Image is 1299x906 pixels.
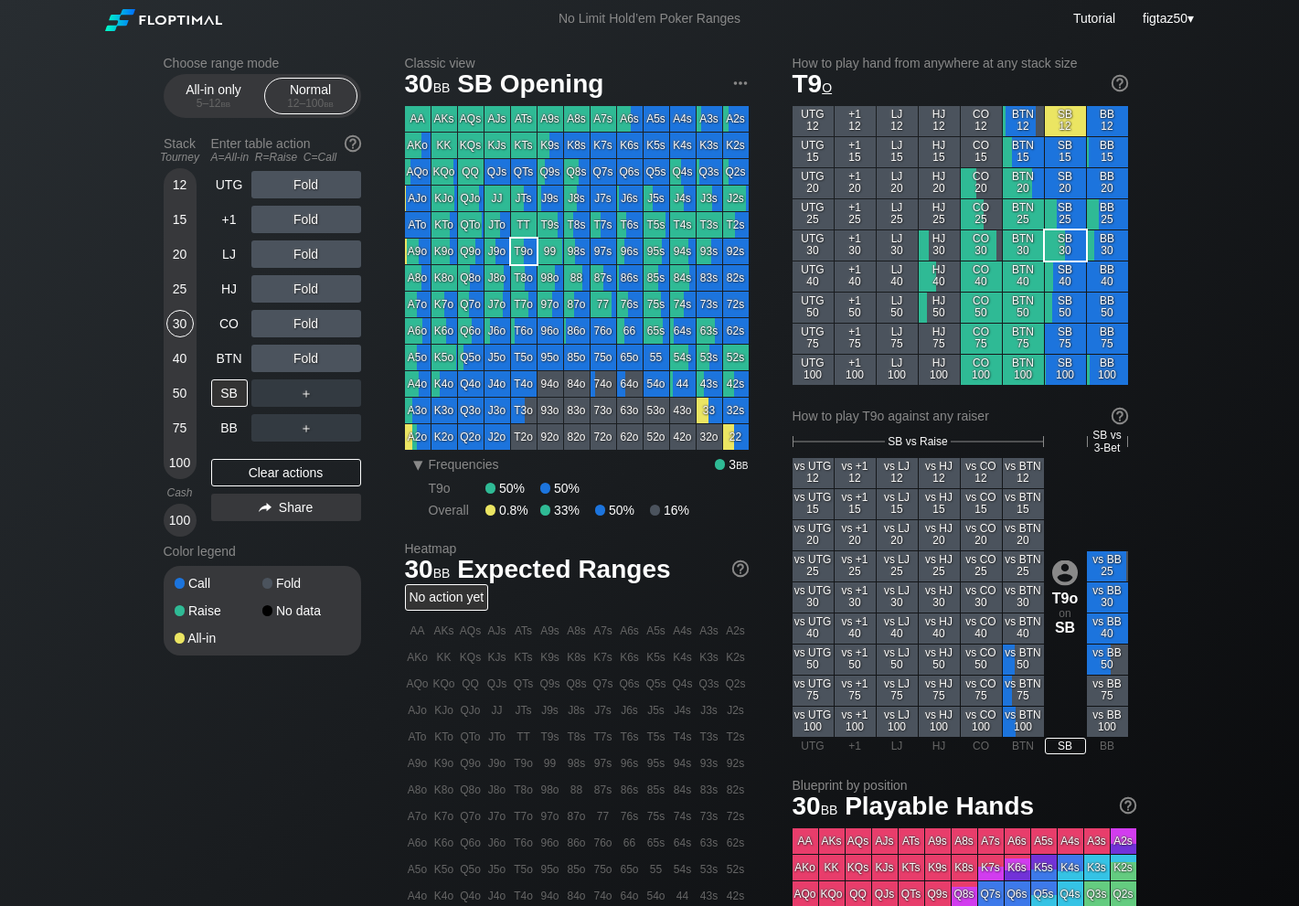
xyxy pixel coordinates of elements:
[405,159,431,185] div: AQo
[793,69,833,98] span: T9
[877,106,918,136] div: LJ 12
[1110,73,1130,93] img: help.32db89a4.svg
[835,324,876,354] div: +1 75
[793,168,834,198] div: UTG 20
[511,106,537,132] div: ATs
[511,265,537,291] div: T8o
[617,371,643,397] div: 64o
[175,577,262,590] div: Call
[484,424,510,450] div: J2o
[1087,293,1128,323] div: BB 50
[617,133,643,158] div: K6s
[723,292,749,317] div: 72s
[1045,293,1086,323] div: SB 50
[1087,168,1128,198] div: BB 20
[877,261,918,292] div: LJ 40
[251,379,361,407] div: ＋
[723,159,749,185] div: Q2s
[961,261,1002,292] div: CO 40
[1045,261,1086,292] div: SB 40
[1003,137,1044,167] div: BTN 15
[591,318,616,344] div: 76o
[670,371,696,397] div: 44
[919,261,960,292] div: HJ 40
[431,186,457,211] div: KJo
[458,424,484,450] div: Q2o
[793,199,834,229] div: UTG 25
[670,292,696,317] div: 74s
[405,424,431,450] div: A2o
[1087,261,1128,292] div: BB 40
[405,265,431,291] div: A8o
[402,70,453,101] span: 30
[617,106,643,132] div: A6s
[723,318,749,344] div: 62s
[431,133,457,158] div: KK
[877,230,918,261] div: LJ 30
[1003,261,1044,292] div: BTN 40
[484,265,510,291] div: J8o
[405,398,431,423] div: A3o
[617,212,643,238] div: T6s
[723,398,749,423] div: 32s
[405,212,431,238] div: ATo
[723,239,749,264] div: 92s
[617,186,643,211] div: J6s
[431,212,457,238] div: KTo
[211,414,248,442] div: BB
[1003,168,1044,198] div: BTN 20
[564,424,590,450] div: 82o
[670,398,696,423] div: 43o
[431,265,457,291] div: K8o
[272,97,349,110] div: 12 – 100
[1087,199,1128,229] div: BB 25
[538,133,563,158] div: K9s
[670,318,696,344] div: 64s
[723,371,749,397] div: 42s
[617,239,643,264] div: 96s
[484,133,510,158] div: KJs
[617,424,643,450] div: 62o
[431,159,457,185] div: KQo
[564,239,590,264] div: 98s
[670,159,696,185] div: Q4s
[405,106,431,132] div: AA
[538,106,563,132] div: A9s
[961,168,1002,198] div: CO 20
[1087,230,1128,261] div: BB 30
[175,604,262,617] div: Raise
[511,239,537,264] div: T9o
[262,604,350,617] div: No data
[1045,230,1086,261] div: SB 30
[591,345,616,370] div: 75o
[458,106,484,132] div: AQs
[793,56,1128,70] h2: How to play hand from anywhere at any stack size
[961,355,1002,385] div: CO 100
[251,275,361,303] div: Fold
[484,398,510,423] div: J3o
[1003,230,1044,261] div: BTN 30
[454,70,606,101] span: SB Opening
[835,293,876,323] div: +1 50
[591,265,616,291] div: 87s
[1003,106,1044,136] div: BTN 12
[793,137,834,167] div: UTG 15
[166,275,194,303] div: 25
[405,345,431,370] div: A5o
[166,171,194,198] div: 12
[670,345,696,370] div: 54s
[511,318,537,344] div: T6o
[484,318,510,344] div: J6o
[591,371,616,397] div: 74o
[211,275,248,303] div: HJ
[458,239,484,264] div: Q9o
[961,137,1002,167] div: CO 15
[617,398,643,423] div: 63o
[1138,8,1197,28] div: ▾
[262,577,350,590] div: Fold
[431,424,457,450] div: K2o
[458,398,484,423] div: Q3o
[644,371,669,397] div: 54o
[538,212,563,238] div: T9s
[591,133,616,158] div: K7s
